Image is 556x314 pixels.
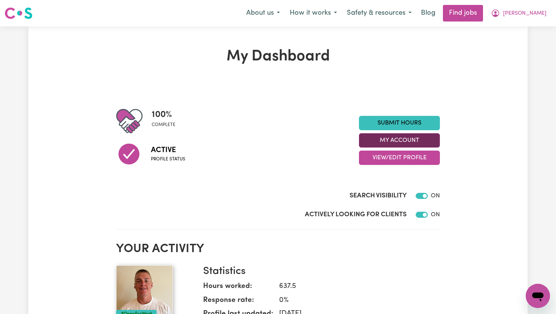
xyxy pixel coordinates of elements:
[116,48,440,66] h1: My Dashboard
[152,108,182,134] div: Profile completeness: 100%
[116,242,440,256] h2: Your activity
[151,145,185,156] span: Active
[151,156,185,163] span: Profile status
[359,133,440,148] button: My Account
[342,5,416,21] button: Safety & resources
[203,281,273,295] dt: Hours worked:
[486,5,551,21] button: My Account
[431,193,440,199] span: ON
[5,6,33,20] img: Careseekers logo
[285,5,342,21] button: How it works
[349,191,407,201] label: Search Visibility
[203,295,273,309] dt: Response rate:
[359,116,440,130] a: Submit Hours
[305,210,407,220] label: Actively Looking for Clients
[526,284,550,308] iframe: Button to launch messaging window
[273,295,434,306] dd: 0 %
[203,265,434,278] h3: Statistics
[5,5,33,22] a: Careseekers logo
[503,9,547,18] span: [PERSON_NAME]
[273,281,434,292] dd: 637.5
[152,122,175,128] span: complete
[416,5,440,22] a: Blog
[431,212,440,218] span: ON
[241,5,285,21] button: About us
[443,5,483,22] a: Find jobs
[152,108,175,122] span: 100 %
[359,151,440,165] button: View/Edit Profile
